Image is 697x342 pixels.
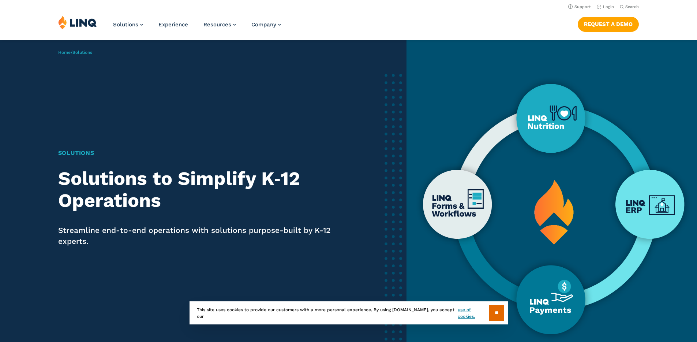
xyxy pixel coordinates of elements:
[251,21,276,28] span: Company
[113,21,138,28] span: Solutions
[58,15,97,29] img: LINQ | K‑12 Software
[58,225,333,247] p: Streamline end-to-end operations with solutions purpose-built by K-12 experts.
[203,21,231,28] span: Resources
[58,50,71,55] a: Home
[203,21,236,28] a: Resources
[190,301,508,324] div: This site uses cookies to provide our customers with a more personal experience. By using [DOMAIN...
[568,4,591,9] a: Support
[625,4,639,9] span: Search
[620,4,639,10] button: Open Search Bar
[113,21,143,28] a: Solutions
[58,149,333,157] h1: Solutions
[58,168,333,212] h2: Solutions to Simplify K‑12 Operations
[113,15,281,40] nav: Primary Navigation
[578,17,639,31] a: Request a Demo
[597,4,614,9] a: Login
[58,50,92,55] span: /
[72,50,92,55] span: Solutions
[158,21,188,28] a: Experience
[251,21,281,28] a: Company
[458,306,489,320] a: use of cookies.
[578,15,639,31] nav: Button Navigation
